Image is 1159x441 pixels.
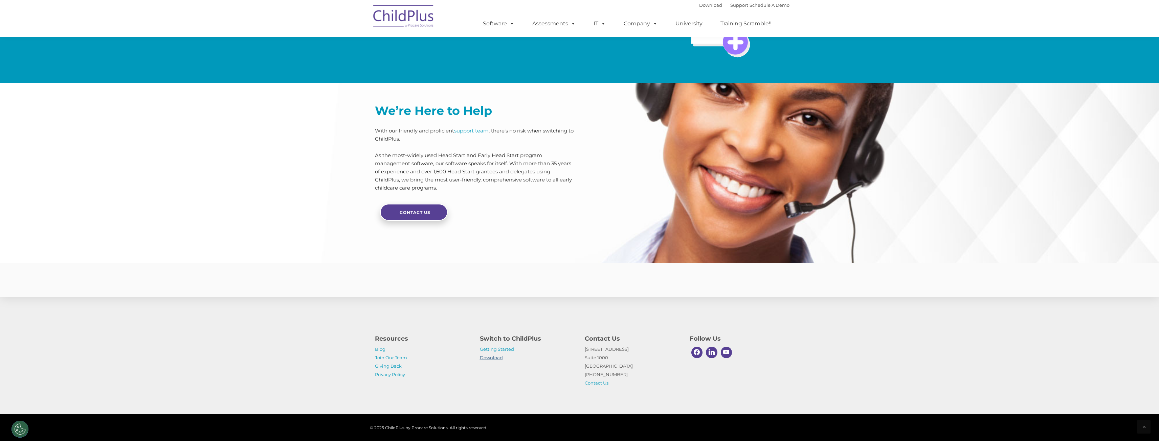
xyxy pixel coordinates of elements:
a: Company [617,17,664,30]
span: Contact Us [400,210,430,215]
a: University [669,17,709,30]
a: Contact Us [585,380,608,386]
h4: Follow Us [690,334,784,343]
h4: Contact Us [585,334,679,343]
h4: Switch to ChildPlus [480,334,575,343]
a: Getting Started [480,346,514,352]
a: Contact Us [380,204,448,221]
button: Cookies Settings [12,421,28,438]
span: © 2025 ChildPlus by Procare Solutions. All rights reserved. [370,425,487,430]
p: With our friendly and proficient , there’s no risk when switching to ChildPlus. [375,127,575,143]
a: Download [480,355,503,360]
a: IT [587,17,612,30]
a: support team [454,127,489,134]
a: Join Our Team [375,355,407,360]
a: Facebook [690,345,705,360]
h4: Resources [375,334,470,343]
a: Assessments [526,17,582,30]
font: | [699,2,789,8]
a: Download [699,2,722,8]
img: ChildPlus by Procare Solutions [370,0,438,34]
p: [STREET_ADDRESS] Suite 1000 [GEOGRAPHIC_DATA] [PHONE_NUMBER] [585,345,679,387]
a: Training Scramble!! [714,17,778,30]
p: As the most-widely used Head Start and Early Head Start program management software, our software... [375,151,575,192]
a: Software [476,17,521,30]
a: Giving Back [375,363,402,369]
a: Blog [375,346,385,352]
a: Youtube [719,345,734,360]
a: Schedule A Demo [750,2,789,8]
a: Privacy Policy [375,372,405,377]
a: Linkedin [704,345,719,360]
a: Support [730,2,748,8]
strong: We’re Here to Help [375,103,492,118]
